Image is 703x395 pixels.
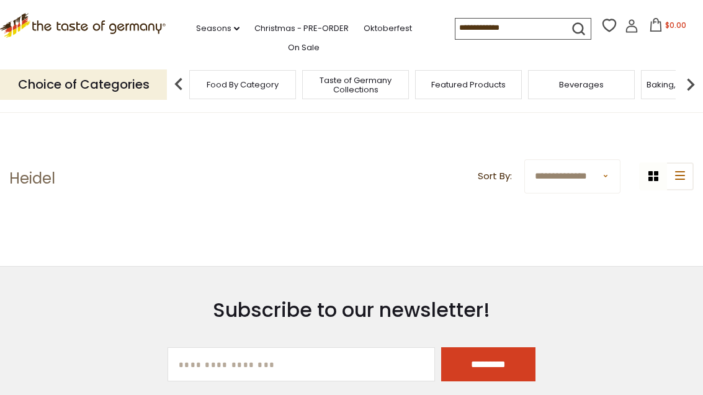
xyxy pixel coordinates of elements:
a: Beverages [559,80,604,89]
img: next arrow [678,72,703,97]
label: Sort By: [478,169,512,184]
h1: Heidel [9,169,55,188]
a: Taste of Germany Collections [306,76,405,94]
a: Seasons [196,22,240,35]
h3: Subscribe to our newsletter! [168,298,535,322]
a: Food By Category [207,80,279,89]
span: $0.00 [665,20,686,30]
img: previous arrow [166,72,191,97]
button: $0.00 [641,18,694,37]
a: Christmas - PRE-ORDER [254,22,349,35]
a: Featured Products [431,80,506,89]
a: On Sale [288,41,320,55]
a: Oktoberfest [364,22,412,35]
